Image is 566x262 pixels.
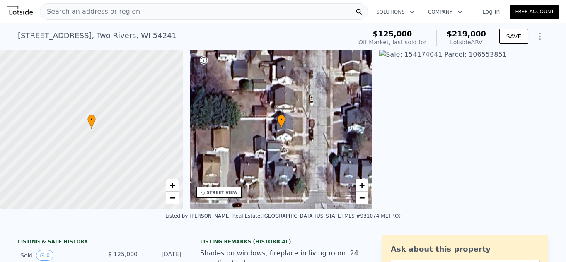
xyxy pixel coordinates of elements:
span: + [169,180,175,190]
div: Listing Remarks (Historical) [200,238,366,245]
button: View historical data [36,250,53,261]
span: • [277,116,285,123]
div: Sold [20,250,94,261]
button: Company [421,5,469,19]
a: Zoom out [166,192,179,204]
span: $125,000 [373,29,412,38]
button: SAVE [499,29,528,44]
span: + [359,180,365,190]
a: Free Account [510,5,559,19]
div: Off Market, last sold for [358,38,426,46]
div: Ask about this property [391,243,540,255]
a: Zoom in [166,179,179,192]
img: Lotside [7,6,33,17]
button: Show Options [532,28,548,45]
div: LISTING & SALE HISTORY [18,238,184,247]
div: Lotside ARV [447,38,486,46]
div: • [87,115,96,129]
span: − [169,192,175,203]
div: • [277,115,285,129]
span: • [87,116,96,123]
span: Search an address or region [40,7,140,17]
a: Zoom in [356,179,368,192]
a: Zoom out [356,192,368,204]
div: [DATE] [144,250,181,261]
button: Solutions [370,5,421,19]
span: $ 125,000 [108,251,138,257]
span: − [359,192,365,203]
a: Log In [472,7,510,16]
span: $219,000 [447,29,486,38]
div: STREET VIEW [207,190,238,196]
div: Listed by [PERSON_NAME] Real Estate ([GEOGRAPHIC_DATA][US_STATE] MLS #931074|METRO) [165,213,401,219]
div: [STREET_ADDRESS] , Two Rivers , WI 54241 [18,30,177,41]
